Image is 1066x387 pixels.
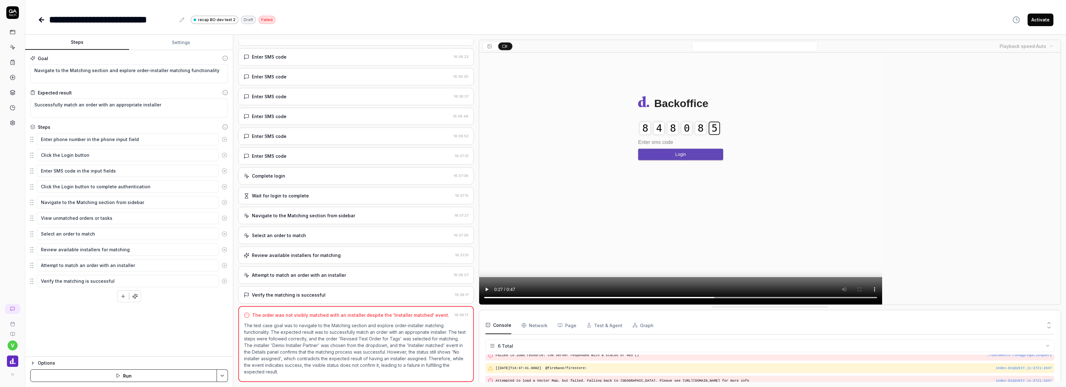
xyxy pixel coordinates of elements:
div: Suggestions [30,275,228,288]
time: 16:38:07 [454,273,468,277]
img: Done Logo [7,356,18,367]
button: …/documents:runAggregationQuery [987,353,1052,358]
div: Enter SMS code [252,73,286,80]
pre: Failed to load resource: the server responded with a status of 403 () [496,353,1052,358]
div: Suggestions [30,133,228,146]
div: Review available installers for matching [252,252,341,259]
a: New conversation [5,304,20,314]
time: 16:37:51 [455,253,468,257]
button: Options [30,359,228,367]
div: Suggestions [30,180,228,193]
button: v [8,340,18,350]
a: Documentation [3,327,22,337]
div: Draft [241,16,256,24]
time: 16:37:27 [455,213,468,218]
time: 16:36:30 [453,74,468,79]
div: Goal [38,55,48,62]
div: The order was not visibly matched with an installer despite the 'Installer matched' event. [252,312,449,318]
button: Console [485,316,511,334]
time: 16:37:39 [454,233,468,237]
time: 16:37:01 [455,154,468,158]
div: Attempt to match an order with an installer [252,272,346,278]
div: Failed [258,16,275,24]
button: Remove step [218,243,230,256]
time: 16:37:08 [454,174,468,178]
time: 16:36:23 [454,54,468,59]
div: Enter SMS code [252,54,286,60]
div: Enter SMS code [252,133,286,139]
a: Book a call with us [3,316,22,327]
pre: Attempted to load a Vector Map, but failed. Falling back to [GEOGRAPHIC_DATA]. Please see [URL][D... [496,378,1052,384]
time: 16:36:46 [453,114,468,118]
button: Graph [632,316,654,334]
div: Suggestions [30,243,228,256]
button: Settings [129,35,233,50]
button: Remove step [218,165,230,177]
a: recap BO dev test 2 [191,15,238,24]
div: index-DzqOyEIY.js : 3721 : 2647 [996,378,1052,384]
button: Run [30,369,217,382]
div: Enter SMS code [252,153,286,159]
div: Suggestions [30,227,228,241]
div: Suggestions [30,164,228,178]
div: index-DzqOyEIY.js : 3721 : 2647 [996,366,1052,371]
div: Enter SMS code [252,113,286,120]
pre: [[DATE]T14:37:41.908Z] @firebase/firestore: [496,366,1052,371]
div: Complete login [252,173,285,179]
div: Expected result [38,89,72,96]
button: Remove step [218,212,230,225]
button: Steps [25,35,129,50]
button: Network [521,316,547,334]
button: View version history [1009,14,1024,26]
div: Navigate to the Matching section from sidebar [252,212,355,219]
time: 16:38:17 [455,313,468,317]
div: Playback speed: [1000,43,1046,49]
p: The test case goal was to navigate to the Matching section and explore order-installer matching f... [244,322,468,375]
div: Options [38,359,228,367]
button: Done Logo [3,350,22,368]
div: Enter SMS code [252,93,286,100]
time: 16:37:15 [455,193,468,198]
div: Suggestions [30,149,228,162]
span: recap BO dev test 2 [198,17,235,23]
div: Steps [38,124,50,130]
button: Remove step [218,149,230,162]
button: Remove step [218,275,230,287]
button: Activate [1028,14,1053,26]
button: index-DzqOyEIY.js:3721:2647 [996,366,1052,371]
button: Page [558,316,576,334]
button: Remove step [218,196,230,209]
time: 16:36:37 [454,94,468,99]
div: Verify the matching is successful [252,292,326,298]
button: Remove step [218,259,230,272]
button: Test & Agent [587,316,622,334]
button: Remove step [218,180,230,193]
button: Remove step [218,228,230,240]
div: Suggestions [30,196,228,209]
time: 16:36:53 [454,134,468,138]
div: Suggestions [30,212,228,225]
button: index-DzqOyEIY.js:3721:2647 [996,378,1052,384]
div: Select an order to match [252,232,306,239]
div: Suggestions [30,259,228,272]
button: Remove step [218,133,230,146]
time: 16:38:17 [455,293,468,297]
div: Wait for login to complete [252,192,309,199]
